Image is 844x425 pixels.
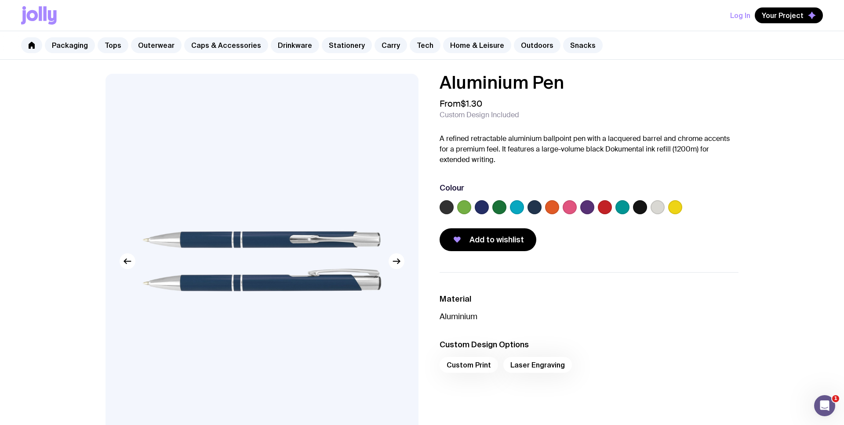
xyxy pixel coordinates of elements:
a: Outdoors [514,37,560,53]
a: Stationery [322,37,372,53]
a: Drinkware [271,37,319,53]
p: Aluminium [440,311,738,322]
a: Home & Leisure [443,37,511,53]
span: Custom Design Included [440,111,519,119]
span: $1.30 [461,98,482,109]
h3: Custom Design Options [440,339,738,350]
a: Outerwear [131,37,182,53]
button: Your Project [755,7,823,23]
span: Add to wishlist [469,234,524,245]
p: A refined retractable aluminium ballpoint pen with a lacquered barrel and chrome accents for a pr... [440,133,738,165]
a: Caps & Accessories [184,37,268,53]
span: Your Project [762,11,804,20]
h3: Material [440,294,738,304]
a: Carry [375,37,407,53]
span: 1 [832,395,839,402]
iframe: Intercom live chat [814,395,835,416]
span: From [440,98,482,109]
a: Tech [410,37,440,53]
a: Tops [98,37,128,53]
h3: Colour [440,183,464,193]
button: Add to wishlist [440,228,536,251]
a: Snacks [563,37,603,53]
a: Packaging [45,37,95,53]
h1: Aluminium Pen [440,74,738,91]
button: Log In [730,7,750,23]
